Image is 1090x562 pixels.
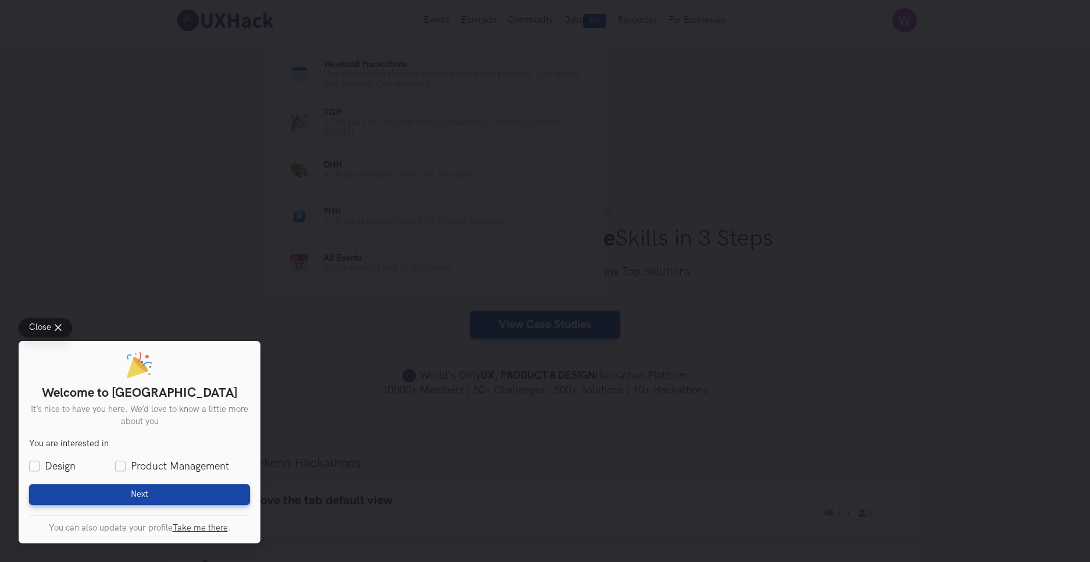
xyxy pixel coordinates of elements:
[131,489,148,500] span: Next
[115,459,229,474] label: Product Management
[19,318,72,337] button: Close
[29,484,250,505] button: Next
[29,459,76,474] label: Design
[173,523,228,533] a: Take me there
[29,323,51,332] span: Close
[29,523,250,533] p: You can also update your profile .
[29,386,250,401] h1: Welcome to [GEOGRAPHIC_DATA]
[29,438,109,449] legend: You are interested in
[29,404,250,428] p: It’s nice to have you here. We’d love to know a little more about you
